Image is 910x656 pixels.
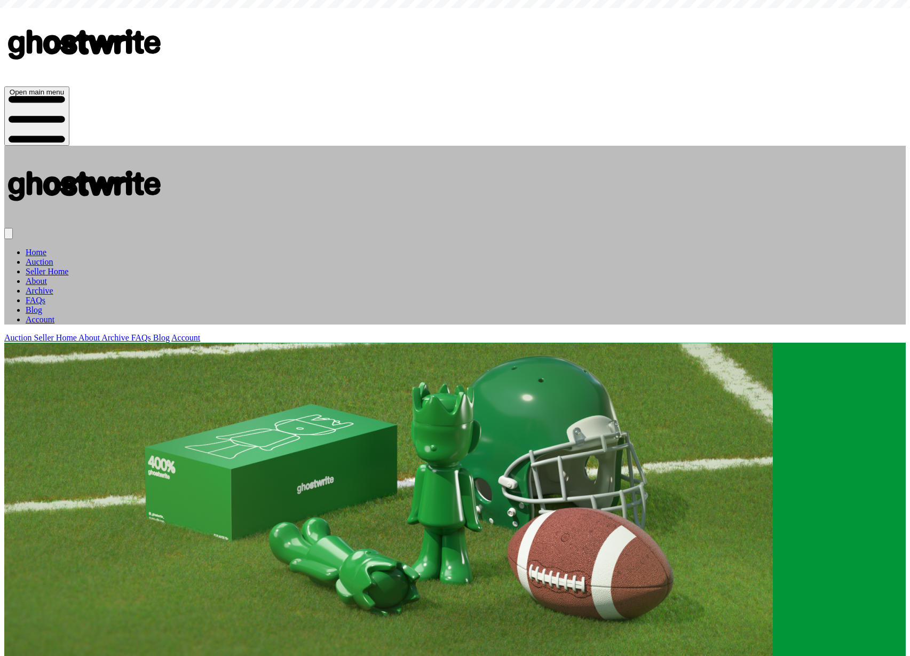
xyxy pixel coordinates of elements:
[26,248,46,257] a: Home
[26,267,68,276] a: Seller Home
[131,333,151,342] span: FAQs
[26,286,53,295] a: Archive
[101,333,131,342] a: Archive
[26,296,45,305] a: FAQs
[171,333,200,342] a: Account
[101,333,129,342] span: Archive
[26,276,47,286] a: About
[131,333,153,342] a: FAQs
[34,333,79,342] a: Seller Home
[78,333,101,342] a: About
[26,257,53,266] a: Auction
[78,333,100,342] span: About
[10,88,64,96] span: Open main menu
[26,305,42,314] a: Blog
[153,333,170,342] a: Blog
[34,333,77,342] span: Seller Home
[26,315,54,324] a: Account
[4,333,32,342] span: Auction
[4,333,34,342] a: Auction
[4,86,69,146] button: Open main menu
